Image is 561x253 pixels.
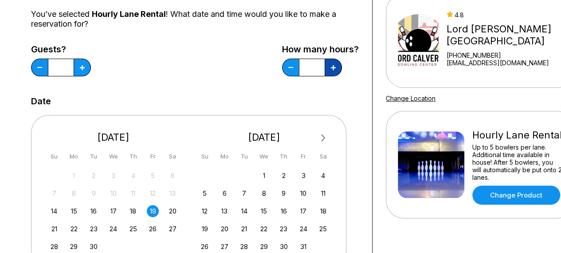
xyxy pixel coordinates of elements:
div: Choose Tuesday, October 21st, 2025 [238,223,250,235]
div: Choose Monday, October 6th, 2025 [219,187,231,199]
div: Choose Wednesday, October 8th, 2025 [258,187,270,199]
div: Choose Wednesday, September 24th, 2025 [107,223,119,235]
div: Sa [167,150,179,162]
div: Choose Sunday, September 21st, 2025 [48,223,60,235]
div: Choose Sunday, October 19th, 2025 [199,223,211,235]
div: Choose Tuesday, October 14th, 2025 [238,205,250,217]
div: Tu [88,150,100,162]
img: Hourly Lane Rental [398,131,464,198]
div: You’ve selected ! What date and time would you like to make a reservation for? [31,9,359,29]
div: Not available Sunday, September 7th, 2025 [48,187,60,199]
div: Choose Tuesday, October 7th, 2025 [238,187,250,199]
div: [DATE] [196,131,333,143]
div: Choose Sunday, September 14th, 2025 [48,205,60,217]
div: Choose Tuesday, October 28th, 2025 [238,241,250,253]
div: Choose Sunday, October 5th, 2025 [199,187,211,199]
div: Choose Wednesday, October 29th, 2025 [258,241,270,253]
div: Not available Friday, September 5th, 2025 [147,170,159,182]
div: Fr [298,150,310,162]
div: Mo [219,150,231,162]
div: Choose Friday, September 19th, 2025 [147,205,159,217]
div: month 2025-09 [47,169,180,253]
div: Choose Monday, September 29th, 2025 [68,241,80,253]
a: Change Product [472,186,560,205]
div: Choose Saturday, October 11th, 2025 [317,187,329,199]
div: Choose Monday, October 27th, 2025 [219,241,231,253]
div: Not available Thursday, September 4th, 2025 [127,170,139,182]
div: Choose Thursday, October 2nd, 2025 [278,170,290,182]
div: Choose Friday, September 26th, 2025 [147,223,159,235]
div: Choose Thursday, September 25th, 2025 [127,223,139,235]
div: Choose Tuesday, September 16th, 2025 [88,205,100,217]
div: Choose Wednesday, October 22nd, 2025 [258,223,270,235]
div: Choose Tuesday, September 30th, 2025 [88,241,100,253]
div: Choose Wednesday, September 17th, 2025 [107,205,119,217]
label: How many hours? [282,44,359,54]
div: Choose Monday, October 20th, 2025 [219,223,231,235]
div: Choose Thursday, October 16th, 2025 [278,205,290,217]
span: Hourly Lane Rental [92,9,166,19]
div: We [107,150,119,162]
div: Su [48,150,60,162]
div: Choose Saturday, October 25th, 2025 [317,223,329,235]
div: [DATE] [45,131,182,143]
div: Choose Friday, October 24th, 2025 [298,223,310,235]
button: Next Month [316,131,330,145]
div: Choose Thursday, October 30th, 2025 [278,241,290,253]
div: Choose Friday, October 31st, 2025 [298,241,310,253]
div: Choose Tuesday, September 23rd, 2025 [88,223,100,235]
div: Choose Sunday, September 28th, 2025 [48,241,60,253]
img: Lord Calvert Bowling Center [398,8,439,74]
div: Choose Friday, October 17th, 2025 [298,205,310,217]
a: Change Location [386,95,435,102]
div: Not available Friday, September 12th, 2025 [147,187,159,199]
div: Th [127,150,139,162]
div: Choose Monday, October 13th, 2025 [219,205,231,217]
div: Choose Wednesday, October 1st, 2025 [258,170,270,182]
div: Not available Monday, September 8th, 2025 [68,187,80,199]
div: Choose Sunday, October 12th, 2025 [199,205,211,217]
div: Not available Wednesday, September 3rd, 2025 [107,170,119,182]
div: Su [199,150,211,162]
div: Choose Friday, October 10th, 2025 [298,187,310,199]
div: Tu [238,150,250,162]
div: Choose Thursday, September 18th, 2025 [127,205,139,217]
label: Guests? [31,44,91,54]
div: Choose Sunday, October 26th, 2025 [199,241,211,253]
div: Mo [68,150,80,162]
div: Not available Thursday, September 11th, 2025 [127,187,139,199]
div: Choose Friday, October 3rd, 2025 [298,170,310,182]
div: Th [278,150,290,162]
div: Choose Saturday, October 4th, 2025 [317,170,329,182]
div: Choose Monday, September 15th, 2025 [68,205,80,217]
div: Choose Wednesday, October 15th, 2025 [258,205,270,217]
div: Sa [317,150,329,162]
div: Choose Thursday, October 23rd, 2025 [278,223,290,235]
div: Not available Wednesday, September 10th, 2025 [107,187,119,199]
div: We [258,150,270,162]
div: Fr [147,150,159,162]
div: Not available Monday, September 1st, 2025 [68,170,80,182]
div: Not available Tuesday, September 2nd, 2025 [88,170,100,182]
div: Choose Saturday, October 18th, 2025 [317,205,329,217]
div: Not available Saturday, September 6th, 2025 [167,170,179,182]
div: Choose Saturday, September 20th, 2025 [167,205,179,217]
div: Not available Tuesday, September 9th, 2025 [88,187,100,199]
div: Choose Monday, September 22nd, 2025 [68,223,80,235]
div: Not available Saturday, September 13th, 2025 [167,187,179,199]
div: Choose Thursday, October 9th, 2025 [278,187,290,199]
label: Date [31,96,51,106]
div: Choose Saturday, September 27th, 2025 [167,223,179,235]
div: month 2025-10 [198,169,331,253]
